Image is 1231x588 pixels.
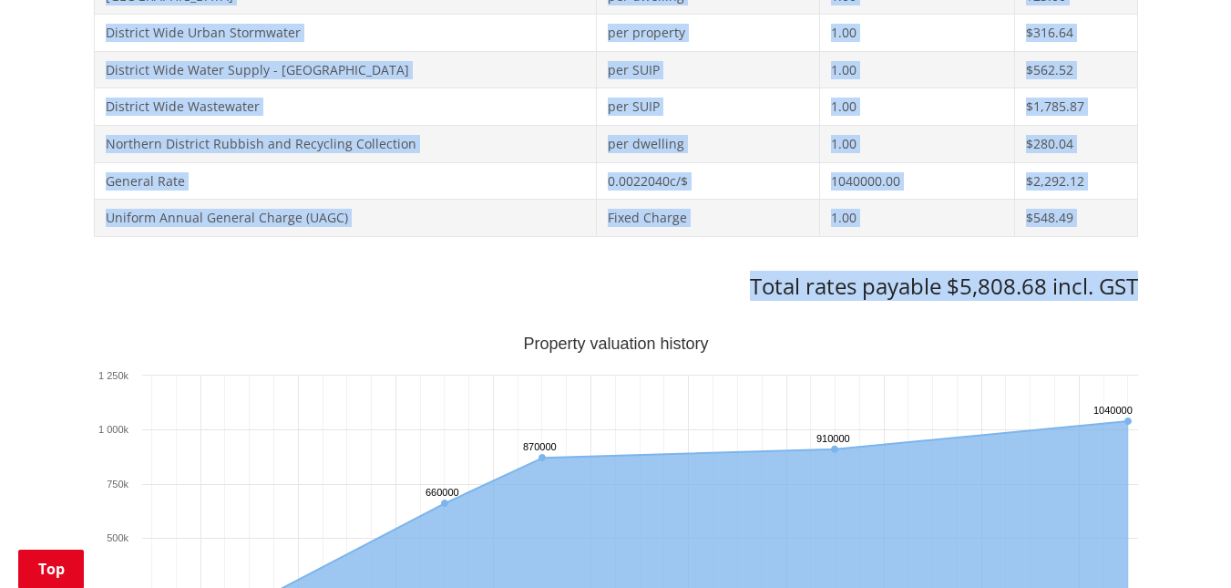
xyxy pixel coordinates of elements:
td: 1.00 [820,125,1015,162]
td: 0.0022040c/$ [596,162,820,200]
text: Property valuation history [523,335,708,353]
text: 1 000k [97,424,128,435]
td: 1040000.00 [820,162,1015,200]
td: per dwelling [596,125,820,162]
td: per SUIP [596,88,820,126]
td: $548.49 [1015,200,1137,237]
td: $316.64 [1015,15,1137,52]
td: 1.00 [820,15,1015,52]
path: Saturday, Jun 30, 12:00, 870,000. Capital Value. [539,454,546,461]
td: per property [596,15,820,52]
text: 1040000 [1093,405,1133,416]
td: Fixed Charge [596,200,820,237]
text: 500k [107,532,128,543]
text: 660000 [426,487,459,498]
td: $562.52 [1015,51,1137,88]
path: Friday, Jun 30, 12:00, 660,000. Capital Value. [441,500,448,507]
td: $1,785.87 [1015,88,1137,126]
td: 1.00 [820,88,1015,126]
td: $280.04 [1015,125,1137,162]
td: General Rate [94,162,596,200]
iframe: Messenger Launcher [1147,511,1213,577]
path: Sunday, Jun 30, 12:00, 1,040,000. Capital Value. [1123,418,1131,425]
text: 750k [107,479,128,490]
td: District Wide Urban Stormwater [94,15,596,52]
td: Northern District Rubbish and Recycling Collection [94,125,596,162]
td: Uniform Annual General Charge (UAGC) [94,200,596,237]
td: 1.00 [820,200,1015,237]
td: per SUIP [596,51,820,88]
h3: Total rates payable $5,808.68 incl. GST [94,273,1138,300]
text: 910000 [816,433,850,444]
text: 1 250k [97,370,128,381]
td: District Wide Water Supply - [GEOGRAPHIC_DATA] [94,51,596,88]
text: 870000 [523,441,557,452]
path: Wednesday, Jun 30, 12:00, 910,000. Capital Value. [831,445,838,452]
td: 1.00 [820,51,1015,88]
a: Top [18,550,84,588]
td: $2,292.12 [1015,162,1137,200]
td: District Wide Wastewater [94,88,596,126]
